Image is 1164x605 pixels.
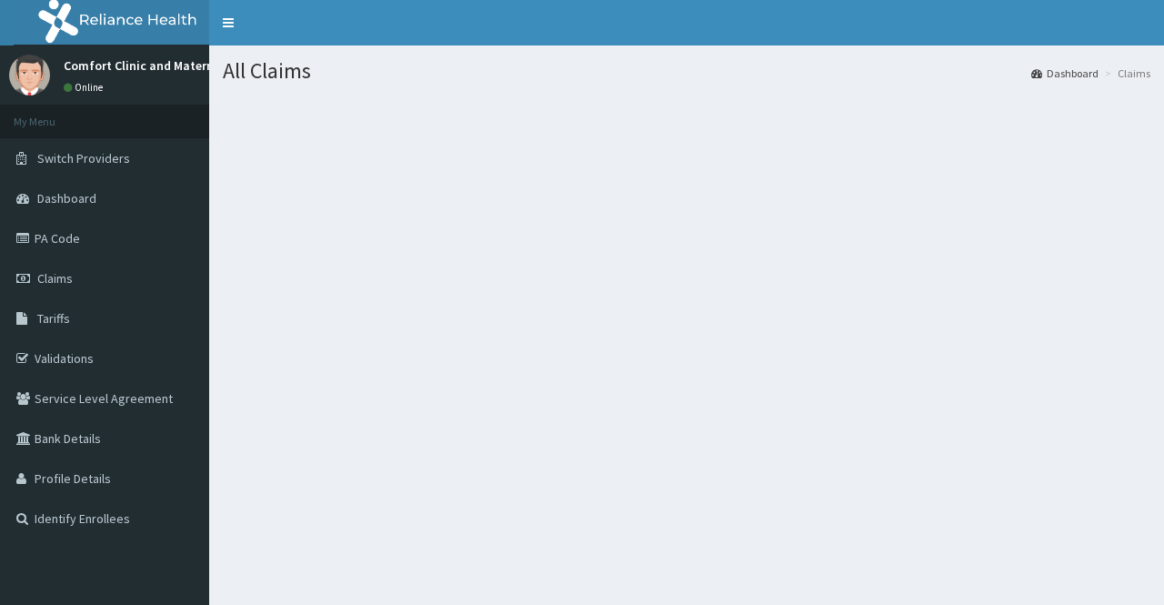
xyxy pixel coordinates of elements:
span: Dashboard [37,190,96,207]
p: Comfort Clinic and Maternity Limited [64,59,276,72]
a: Dashboard [1031,66,1099,81]
span: Tariffs [37,310,70,327]
span: Switch Providers [37,150,130,166]
a: Online [64,81,107,94]
h1: All Claims [223,59,1150,83]
span: Claims [37,270,73,287]
li: Claims [1100,66,1150,81]
img: User Image [9,55,50,96]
